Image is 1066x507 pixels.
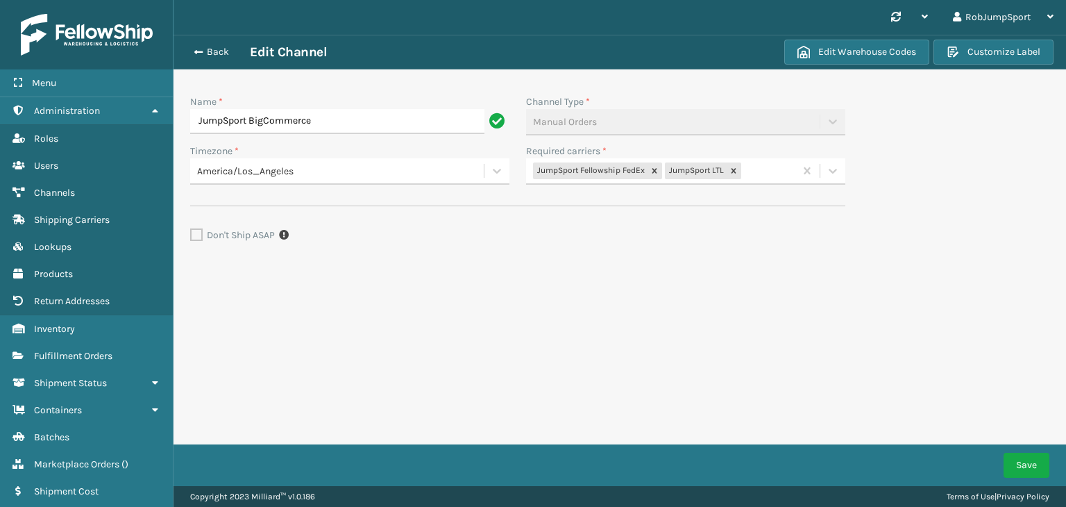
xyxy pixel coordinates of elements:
[121,458,128,470] span: ( )
[186,46,250,58] button: Back
[34,295,110,307] span: Return Addresses
[34,458,119,470] span: Marketplace Orders
[34,350,112,362] span: Fulfillment Orders
[997,492,1049,501] a: Privacy Policy
[34,404,82,416] span: Containers
[665,163,726,179] div: JumpSport LTL
[34,323,75,335] span: Inventory
[34,160,58,172] span: Users
[197,164,485,178] div: America/Los_Angeles
[947,486,1049,507] div: |
[190,94,223,109] label: Name
[34,377,107,389] span: Shipment Status
[947,492,995,501] a: Terms of Use
[784,40,929,65] button: Edit Warehouse Codes
[190,486,315,507] p: Copyright 2023 Milliard™ v 1.0.186
[190,144,239,158] label: Timezone
[34,133,58,144] span: Roles
[526,144,607,158] label: Required carriers
[34,485,99,497] span: Shipment Cost
[34,214,110,226] span: Shipping Carriers
[250,44,327,60] h3: Edit Channel
[190,229,275,241] label: Don't Ship ASAP
[34,105,100,117] span: Administration
[1004,453,1049,478] button: Save
[526,94,590,109] label: Channel Type
[34,268,73,280] span: Products
[34,187,75,199] span: Channels
[34,241,71,253] span: Lookups
[533,163,647,179] div: JumpSport Fellowship FedEx
[32,77,56,89] span: Menu
[933,40,1054,65] button: Customize Label
[21,14,153,56] img: logo
[34,431,69,443] span: Batches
